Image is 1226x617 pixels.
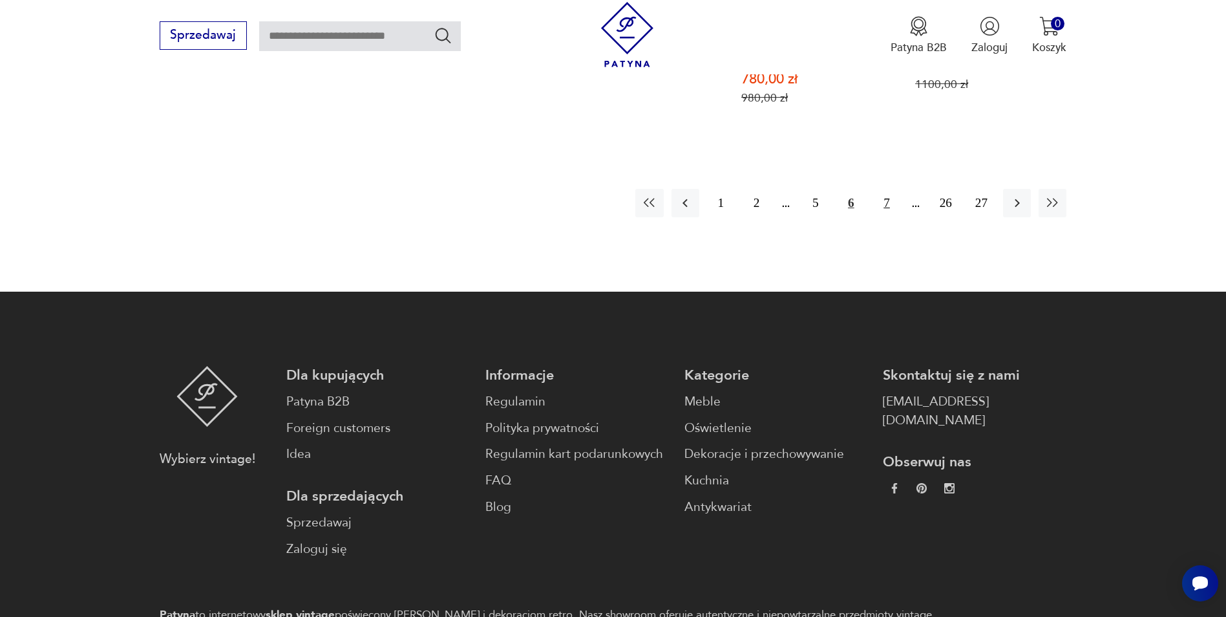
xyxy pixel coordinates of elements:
p: 780,00 zł [741,72,885,86]
p: Obserwuj nas [883,453,1066,471]
img: c2fd9cf7f39615d9d6839a72ae8e59e5.webp [944,483,955,493]
button: Szukaj [434,26,452,45]
p: 980,00 zł [741,91,885,105]
button: 26 [932,189,960,217]
div: 0 [1051,17,1064,30]
a: [EMAIL_ADDRESS][DOMAIN_NAME] [883,393,1066,430]
a: Meble [684,393,868,411]
a: FAQ [485,471,669,490]
a: Antykwariat [684,498,868,517]
p: 1100,00 zł [915,78,1059,91]
a: Patyna B2B [286,393,470,411]
a: Idea [286,445,470,464]
button: Sprzedawaj [160,21,247,50]
a: Foreign customers [286,419,470,438]
p: Dla sprzedających [286,487,470,506]
a: Blog [485,498,669,517]
img: Patyna - sklep z meblami i dekoracjami vintage [595,2,660,67]
img: da9060093f698e4c3cedc1453eec5031.webp [889,483,900,493]
a: Polityka prywatności [485,419,669,438]
a: Regulamin [485,393,669,411]
p: Koszyk [1032,40,1066,55]
button: Patyna B2B [891,16,947,55]
p: Kategorie [684,366,868,385]
a: Oświetlenie [684,419,868,438]
button: 6 [837,189,865,217]
button: Zaloguj [971,16,1008,55]
button: 0Koszyk [1032,16,1066,55]
a: Zaloguj się [286,540,470,559]
button: 27 [967,189,995,217]
img: Ikona medalu [909,16,929,36]
a: Regulamin kart podarunkowych [485,445,669,464]
img: Ikonka użytkownika [980,16,1000,36]
a: Sprzedawaj [160,31,247,41]
p: Informacje [485,366,669,385]
p: Wybierz vintage! [160,450,255,469]
button: 7 [872,189,900,217]
a: Dekoracje i przechowywanie [684,445,868,464]
button: 2 [743,189,770,217]
img: 37d27d81a828e637adc9f9cb2e3d3a8a.webp [916,483,927,493]
button: 5 [801,189,829,217]
img: Ikona koszyka [1039,16,1059,36]
p: Zaloguj [971,40,1008,55]
img: Patyna - sklep z meblami i dekoracjami vintage [176,366,238,427]
a: Sprzedawaj [286,514,470,532]
a: Kuchnia [684,471,868,490]
p: Dla kupujących [286,366,470,385]
p: Skontaktuj się z nami [883,366,1066,385]
a: Ikona medaluPatyna B2B [891,16,947,55]
iframe: Smartsupp widget button [1182,565,1218,601]
button: 1 [707,189,735,217]
p: Patyna B2B [891,40,947,55]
